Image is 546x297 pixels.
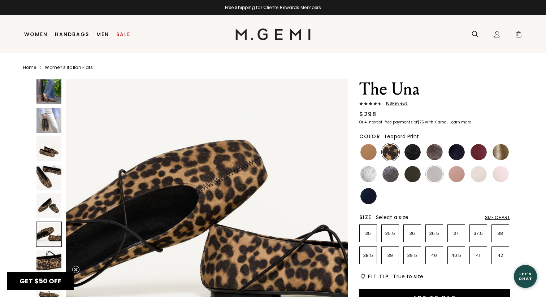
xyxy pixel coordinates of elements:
p: 36 [404,231,421,236]
div: GET $50 OFFClose teaser [7,272,74,290]
img: Cocoa [426,144,443,160]
klarna-placement-style-amount: $75 [417,119,424,125]
span: Leopard Print [385,133,419,140]
p: 42 [492,253,509,258]
div: Size Chart [485,215,510,220]
h2: Fit Tip [368,274,389,279]
a: 188Reviews [359,101,510,107]
img: M.Gemi [235,29,311,40]
img: Black [404,144,421,160]
button: Close teaser [72,266,79,273]
div: Let's Chat [514,272,537,281]
img: Chocolate [426,166,443,182]
img: The Una [36,193,61,218]
span: GET $50 OFF [19,276,61,285]
klarna-placement-style-body: with Klarna [425,119,448,125]
p: 35.5 [382,231,399,236]
p: 39.5 [404,253,421,258]
span: 188 Review s [382,101,408,106]
img: The Una [36,250,61,275]
p: 40.5 [448,253,465,258]
h2: Color [359,134,381,139]
p: 41 [470,253,487,258]
img: Leopard Print [382,144,399,160]
img: Silver [360,166,377,182]
p: 37 [448,231,465,236]
p: 39 [382,253,399,258]
span: 0 [515,32,522,39]
a: Women's Italian Flats [45,65,93,70]
img: Light Tan [360,144,377,160]
img: Gunmetal [382,166,399,182]
img: The Una [36,108,61,133]
span: Select a size [376,214,408,221]
img: Ecru [471,166,487,182]
p: 40 [426,253,443,258]
img: The Una [36,79,61,104]
img: Midnight Blue [448,144,465,160]
p: 38.5 [360,253,377,258]
a: Handbags [55,31,89,37]
a: Sale [116,31,130,37]
p: 38 [492,231,509,236]
div: $298 [359,110,376,119]
p: 37.5 [470,231,487,236]
p: 35 [360,231,377,236]
img: The Una [36,165,61,190]
klarna-placement-style-cta: Learn more [450,119,471,125]
img: Military [404,166,421,182]
h1: The Una [359,79,510,99]
img: The Una [36,136,61,161]
img: Ballerina Pink [493,166,509,182]
span: True to size [393,273,423,280]
img: Burgundy [471,144,487,160]
img: Navy [360,188,377,204]
klarna-placement-style-body: Or 4 interest-free payments of [359,119,417,125]
a: Men [96,31,109,37]
img: Antique Rose [448,166,465,182]
p: 36.5 [426,231,443,236]
a: Women [24,31,48,37]
a: Learn more [449,120,471,125]
a: Home [23,65,36,70]
h2: Size [359,214,372,220]
img: Gold [493,144,509,160]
